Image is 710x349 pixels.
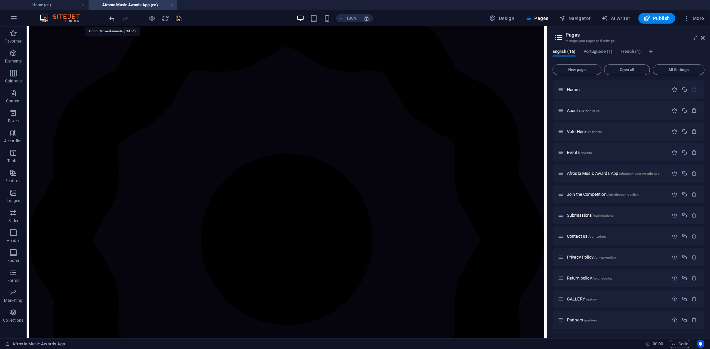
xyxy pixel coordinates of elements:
[619,172,659,175] span: /afrosta-music-awards-app
[672,275,678,281] div: Settings
[593,214,614,217] span: /submissions
[487,13,517,24] div: Design (Ctrl+Alt+Y)
[682,171,687,176] div: Duplicate
[565,192,669,196] div: Join the Competition/join-the-competition
[682,191,687,197] div: Duplicate
[89,1,177,9] h4: Afrosta Music Awards App (en)
[672,108,678,113] div: Settings
[584,318,597,322] span: /partners
[692,296,697,302] div: Remove
[579,88,581,92] span: /
[565,150,669,155] div: Events/events
[682,108,687,113] div: Duplicate
[175,15,183,22] i: Save (Ctrl+S)
[567,192,639,197] span: Click to open page
[490,15,515,22] span: Design
[567,213,613,218] span: Click to open page
[7,258,19,263] p: Footer
[525,15,548,22] span: Pages
[672,233,678,239] div: Settings
[692,150,697,155] div: Remove
[669,340,691,348] button: Code
[8,218,19,223] p: Slider
[336,14,360,22] button: 100%
[8,118,19,124] p: Boxes
[682,317,687,323] div: Duplicate
[692,129,697,134] div: Remove
[567,129,602,134] span: Click to open page
[672,87,678,92] div: Settings
[5,178,21,183] p: Features
[567,171,660,176] span: Click to open page
[567,317,597,322] span: Click to open page
[565,234,669,238] div: Contact us/contact-us
[565,297,669,301] div: GALLERY/gallery
[567,108,599,113] span: Click to open page
[553,49,705,62] div: Language Tabs
[346,14,357,22] h6: 100%
[682,275,687,281] div: Duplicate
[682,212,687,218] div: Duplicate
[567,234,606,239] span: Click to open page
[363,15,369,21] i: On resize automatically adjust zoom level to fit chosen device.
[566,32,705,38] h2: Pages
[566,38,691,44] h3: Manage your pages and settings
[697,340,705,348] button: Usercentrics
[7,278,19,283] p: Forms
[646,340,663,348] h6: Session time
[672,340,688,348] span: Code
[682,254,687,260] div: Duplicate
[567,276,613,281] span: Click to open page
[692,275,697,281] div: Remove
[567,255,616,260] span: Click to open page
[592,277,613,280] span: /return-policy
[672,191,678,197] div: Settings
[672,317,678,323] div: Settings
[565,171,669,175] div: Afrosta Music Awards App/afrosta-music-awards-app
[584,48,612,57] span: Portuguese (1)
[162,15,169,22] i: Reload page
[175,14,183,22] button: save
[5,58,22,64] p: Elements
[594,256,616,259] span: /privacy-policy
[692,171,697,176] div: Remove
[692,191,697,197] div: Remove
[587,130,602,134] span: /vote-here
[656,68,702,72] span: All Settings
[161,14,169,22] button: reload
[565,255,669,259] div: Privacy Policy/privacy-policy
[559,15,591,22] span: Navigator
[567,87,581,92] span: Click to open page
[567,150,592,155] span: Click to open page
[565,87,669,92] div: Home/
[672,254,678,260] div: Settings
[487,13,517,24] button: Design
[7,238,20,243] p: Header
[683,15,704,22] span: More
[682,150,687,155] div: Duplicate
[556,68,598,72] span: New page
[672,296,678,302] div: Settings
[682,296,687,302] div: Duplicate
[4,298,22,303] p: Marketing
[7,158,19,164] p: Tables
[604,64,650,75] button: Open all
[599,13,633,24] button: AI Writer
[565,276,669,280] div: Return policy/return-policy
[607,193,639,196] span: /join-the-competition
[620,48,641,57] span: French (1)
[692,87,697,92] div: The startpage cannot be deleted
[522,13,551,24] button: Pages
[682,87,687,92] div: Duplicate
[565,318,669,322] div: Partners/partners
[553,64,601,75] button: New page
[692,317,697,323] div: Remove
[682,129,687,134] div: Duplicate
[586,297,597,301] span: /gallery
[672,171,678,176] div: Settings
[5,78,22,84] p: Columns
[565,108,669,113] div: About us/about-us
[692,254,697,260] div: Remove
[601,15,630,22] span: AI Writer
[565,129,669,134] div: Vote Here/vote-here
